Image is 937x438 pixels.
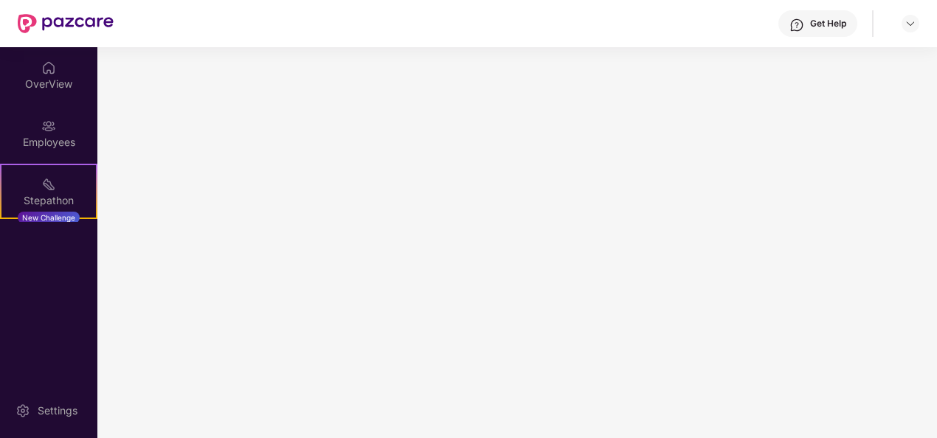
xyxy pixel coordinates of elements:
[15,403,30,418] img: svg+xml;base64,PHN2ZyBpZD0iU2V0dGluZy0yMHgyMCIgeG1sbnM9Imh0dHA6Ly93d3cudzMub3JnLzIwMDAvc3ZnIiB3aW...
[41,60,56,75] img: svg+xml;base64,PHN2ZyBpZD0iSG9tZSIgeG1sbnM9Imh0dHA6Ly93d3cudzMub3JnLzIwMDAvc3ZnIiB3aWR0aD0iMjAiIG...
[18,14,114,33] img: New Pazcare Logo
[905,18,916,29] img: svg+xml;base64,PHN2ZyBpZD0iRHJvcGRvd24tMzJ4MzIiIHhtbG5zPSJodHRwOi8vd3d3LnczLm9yZy8yMDAwL3N2ZyIgd2...
[18,212,80,223] div: New Challenge
[789,18,804,32] img: svg+xml;base64,PHN2ZyBpZD0iSGVscC0zMngzMiIgeG1sbnM9Imh0dHA6Ly93d3cudzMub3JnLzIwMDAvc3ZnIiB3aWR0aD...
[1,193,96,208] div: Stepathon
[810,18,846,29] div: Get Help
[41,177,56,192] img: svg+xml;base64,PHN2ZyB4bWxucz0iaHR0cDovL3d3dy53My5vcmcvMjAwMC9zdmciIHdpZHRoPSIyMSIgaGVpZ2h0PSIyMC...
[41,119,56,133] img: svg+xml;base64,PHN2ZyBpZD0iRW1wbG95ZWVzIiB4bWxucz0iaHR0cDovL3d3dy53My5vcmcvMjAwMC9zdmciIHdpZHRoPS...
[33,403,82,418] div: Settings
